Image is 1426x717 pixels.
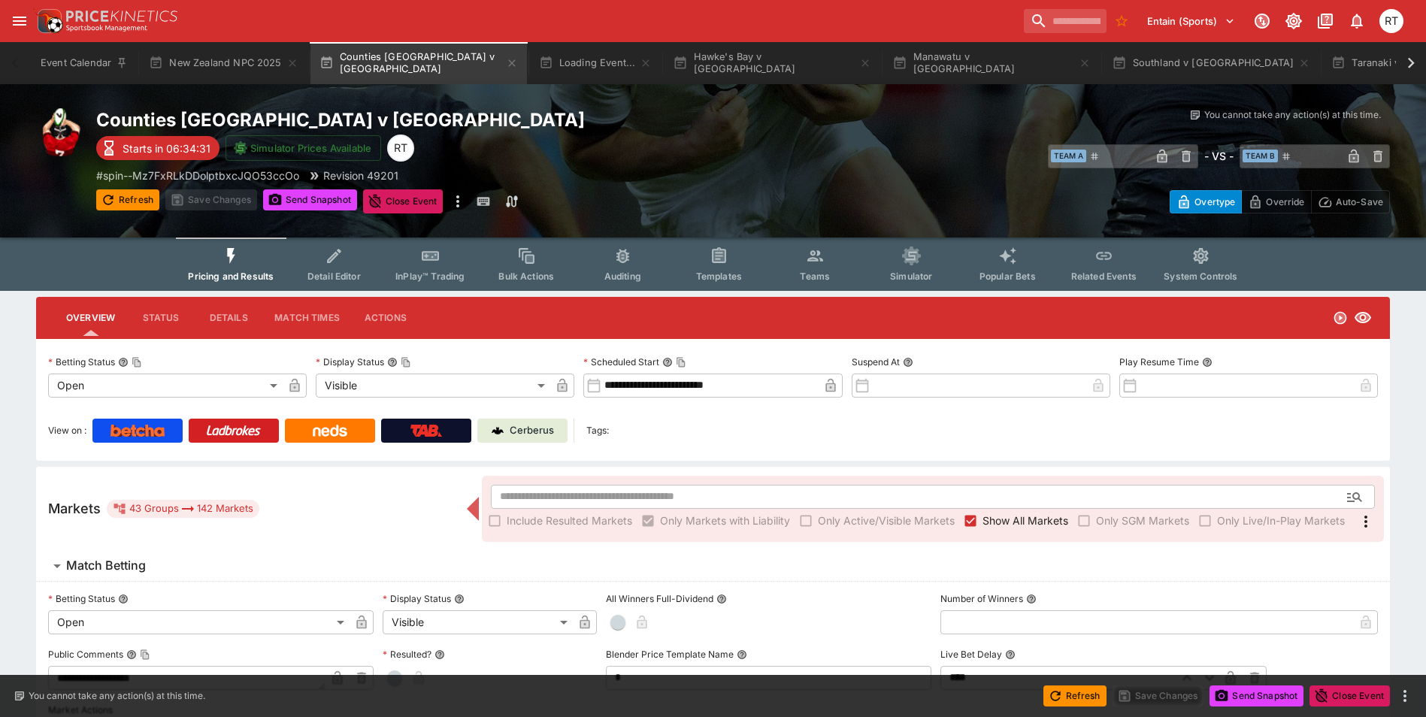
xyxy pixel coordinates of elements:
button: open drawer [6,8,33,35]
p: Play Resume Time [1119,355,1199,368]
button: more [449,189,467,213]
p: Betting Status [48,355,115,368]
button: Details [195,300,262,336]
button: Select Tenant [1138,9,1244,33]
button: Close Event [363,189,444,213]
span: Team B [1243,150,1278,162]
span: Only Active/Visible Markets [818,513,955,528]
span: Team A [1051,150,1086,162]
div: Visible [316,374,550,398]
h2: Copy To Clipboard [96,108,743,132]
button: Hawke's Bay v [GEOGRAPHIC_DATA] [664,42,880,84]
span: Only Markets with Liability [660,513,790,528]
button: Open [1341,483,1368,510]
button: Close Event [1309,685,1390,706]
p: Auto-Save [1336,194,1383,210]
p: Overtype [1194,194,1235,210]
button: Documentation [1312,8,1339,35]
p: Copy To Clipboard [96,168,299,183]
h6: Match Betting [66,558,146,573]
button: Southland v [GEOGRAPHIC_DATA] [1103,42,1319,84]
span: Only SGM Markets [1096,513,1189,528]
img: rugby_union.png [36,108,84,156]
button: Copy To Clipboard [140,649,150,660]
span: Related Events [1071,271,1137,282]
p: Cerberus [510,423,554,438]
svg: Visible [1354,309,1372,327]
p: Suspend At [852,355,900,368]
img: Sportsbook Management [66,25,147,32]
button: Blender Price Template Name [737,649,747,660]
div: Open [48,374,283,398]
button: Refresh [96,189,159,210]
button: Override [1241,190,1311,213]
button: Betting Status [118,594,129,604]
button: No Bookmarks [1110,9,1134,33]
img: PriceKinetics [66,11,177,22]
p: Scheduled Start [583,355,659,368]
p: Live Bet Delay [940,648,1002,661]
button: Status [127,300,195,336]
button: Display StatusCopy To Clipboard [387,357,398,368]
button: Display Status [454,594,465,604]
span: InPlay™ Trading [395,271,465,282]
button: Counties [GEOGRAPHIC_DATA] v [GEOGRAPHIC_DATA] [310,42,527,84]
button: Auto-Save [1311,190,1390,213]
button: Play Resume Time [1202,357,1213,368]
button: Send Snapshot [1210,685,1303,706]
img: Betcha [111,425,165,437]
p: Blender Price Template Name [606,648,734,661]
p: Resulted? [383,648,431,661]
span: System Controls [1164,271,1237,282]
button: Event Calendar [32,42,137,84]
button: Resulted? [434,649,445,660]
p: You cannot take any action(s) at this time. [1204,108,1381,122]
img: Cerberus [492,425,504,437]
button: Connected to PK [1249,8,1276,35]
svg: More [1357,513,1375,531]
button: Betting StatusCopy To Clipboard [118,357,129,368]
h5: Markets [48,500,101,517]
button: Scheduled StartCopy To Clipboard [662,357,673,368]
button: Match Times [262,300,352,336]
div: Open [48,610,350,634]
p: You cannot take any action(s) at this time. [29,689,205,703]
span: Teams [800,271,830,282]
button: Toggle light/dark mode [1280,8,1307,35]
span: Include Resulted Markets [507,513,632,528]
button: Notifications [1343,8,1370,35]
button: more [1396,687,1414,705]
button: Public CommentsCopy To Clipboard [126,649,137,660]
button: Match Betting [36,551,1390,581]
span: Detail Editor [307,271,361,282]
img: Ladbrokes [206,425,261,437]
button: Copy To Clipboard [676,357,686,368]
button: All Winners Full-Dividend [716,594,727,604]
button: New Zealand NPC 2025 [140,42,307,84]
div: Richard Tatton [1379,9,1403,33]
div: Visible [383,610,573,634]
button: Suspend At [903,357,913,368]
img: TabNZ [410,425,442,437]
span: Popular Bets [979,271,1036,282]
div: Start From [1170,190,1390,213]
p: Betting Status [48,592,115,605]
div: Event type filters [176,237,1249,291]
p: Starts in 06:34:31 [123,141,210,156]
button: Loading Event... [530,42,662,84]
p: Display Status [316,355,384,368]
input: search [1024,9,1107,33]
div: 43 Groups 142 Markets [113,500,253,518]
a: Cerberus [477,419,568,443]
svg: Open [1333,310,1348,325]
button: Overview [54,300,127,336]
label: Tags: [586,419,609,443]
button: Live Bet Delay [1005,649,1016,660]
span: Pricing and Results [188,271,274,282]
span: Simulator [890,271,932,282]
p: Revision 49201 [323,168,398,183]
span: Bulk Actions [498,271,554,282]
button: Actions [352,300,419,336]
button: Richard Tatton [1375,5,1408,38]
p: Number of Winners [940,592,1023,605]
